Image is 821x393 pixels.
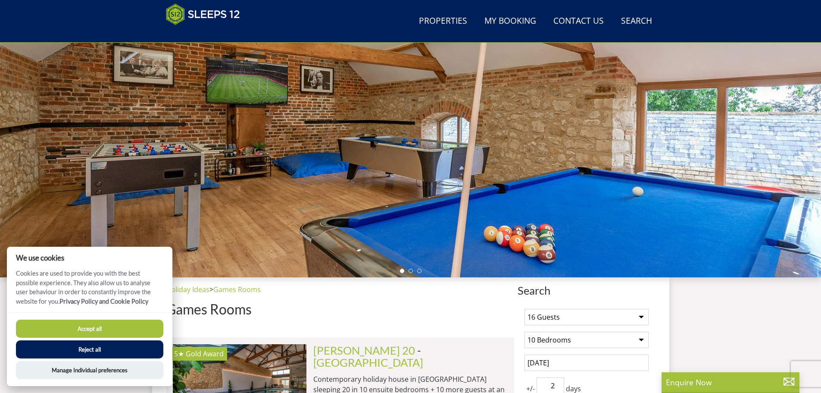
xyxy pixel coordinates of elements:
a: Contact Us [550,12,607,31]
button: Reject all [16,340,163,358]
a: Games Rooms [213,285,261,294]
span: > [209,285,213,294]
h2: We use cookies [7,254,172,262]
button: Manage Individual preferences [16,361,163,379]
a: My Booking [481,12,540,31]
button: Accept all [16,320,163,338]
span: - [313,344,423,369]
a: [PERSON_NAME] 20 [313,344,415,357]
iframe: Customer reviews powered by Trustpilot [162,30,252,38]
a: Holiday Ideas [166,285,209,294]
a: Privacy Policy and Cookie Policy [59,298,148,305]
span: Search [518,284,656,296]
h1: Games Rooms [166,302,514,317]
p: Cookies are used to provide you with the best possible experience. They also allow us to analyse ... [7,269,172,312]
iframe: LiveChat chat widget [652,85,821,393]
img: Sleeps 12 [166,3,240,25]
span: Churchill 20 has a 5 star rating under the Quality in Tourism Scheme [174,349,184,358]
a: Properties [415,12,471,31]
span: Churchill 20 has been awarded a Gold Award by Visit England [186,349,224,358]
a: Search [618,12,656,31]
a: [GEOGRAPHIC_DATA] [313,356,423,369]
input: Arrival Date [524,355,649,371]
